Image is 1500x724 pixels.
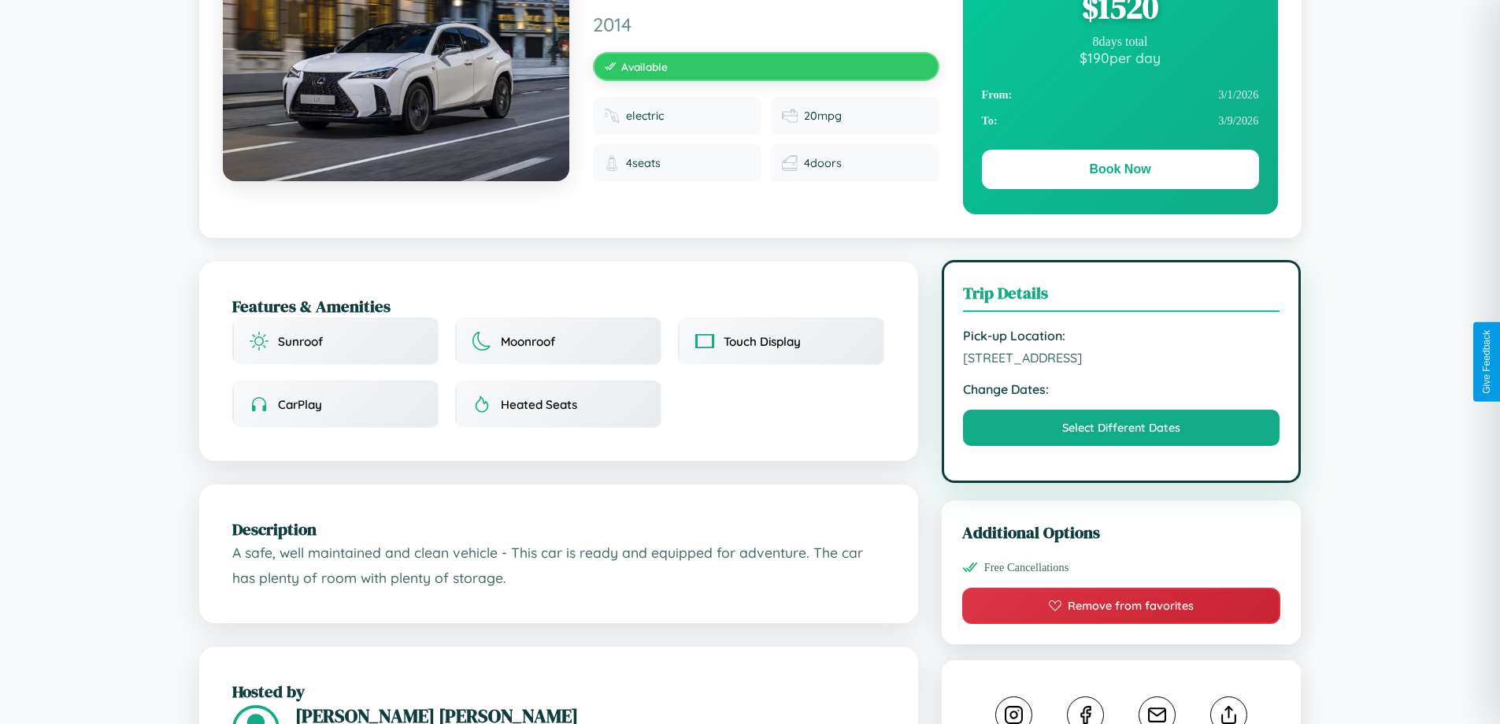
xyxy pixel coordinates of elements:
div: 8 days total [982,35,1259,49]
h2: Hosted by [232,680,885,703]
span: 20 mpg [804,109,842,123]
div: Give Feedback [1481,330,1492,394]
h3: Additional Options [962,521,1281,544]
span: Heated Seats [501,397,577,412]
strong: Pick-up Location: [963,328,1280,343]
button: Select Different Dates [963,410,1280,446]
div: 3 / 9 / 2026 [982,108,1259,134]
h2: Features & Amenities [232,295,885,317]
img: Fuel type [604,108,620,124]
img: Seats [604,155,620,171]
div: $ 190 per day [982,49,1259,66]
img: Fuel efficiency [782,108,798,124]
span: Sunroof [278,334,323,349]
p: A safe, well maintained and clean vehicle - This car is ready and equipped for adventure. The car... [232,540,885,590]
span: Available [621,60,668,73]
button: Book Now [982,150,1259,189]
span: 4 doors [804,156,842,170]
strong: To: [982,114,998,128]
button: Remove from favorites [962,588,1281,624]
span: [STREET_ADDRESS] [963,350,1280,366]
div: 3 / 1 / 2026 [982,82,1259,108]
h3: Trip Details [963,281,1280,312]
span: electric [626,109,664,123]
span: 4 seats [626,156,661,170]
span: Touch Display [724,334,801,349]
img: Doors [782,155,798,171]
strong: Change Dates: [963,381,1280,397]
h2: Description [232,518,885,540]
span: CarPlay [278,397,322,412]
span: Moonroof [501,334,555,349]
strong: From: [982,88,1013,102]
span: Free Cancellations [984,561,1069,574]
span: 2014 [593,13,939,36]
